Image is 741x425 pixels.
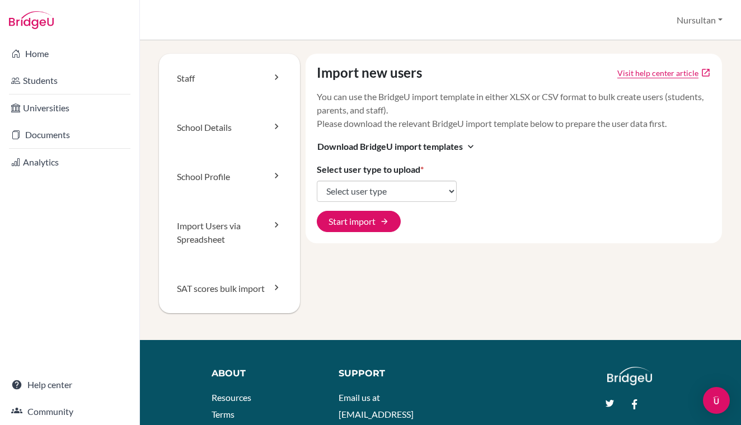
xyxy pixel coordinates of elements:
button: Nursultan [672,10,728,31]
label: Select user type to upload [317,163,424,176]
a: Help center [2,374,137,396]
a: Community [2,400,137,423]
a: Resources [212,392,251,403]
button: Download BridgeU import templatesexpand_more [317,139,477,154]
a: Students [2,69,137,92]
span: arrow_forward [380,217,389,226]
img: Bridge-U [9,11,54,29]
span: Download BridgeU import templates [317,140,463,153]
a: Staff [159,54,300,103]
a: open_in_new [701,68,711,78]
a: Import Users via Spreadsheet [159,201,300,264]
a: Analytics [2,151,137,173]
a: Click to open Tracking student registration article in a new tab [617,67,698,79]
a: Terms [212,409,235,419]
i: expand_more [465,141,476,152]
a: Documents [2,124,137,146]
button: Start import [317,211,401,232]
a: Universities [2,97,137,119]
p: You can use the BridgeU import template in either XLSX or CSV format to bulk create users (studen... [317,90,711,130]
img: logo_white@2x-f4f0deed5e89b7ecb1c2cc34c3e3d731f90f0f143d5ea2071677605dd97b5244.png [607,367,653,385]
div: Open Intercom Messenger [703,387,730,414]
div: About [212,367,313,380]
h4: Import new users [317,65,422,81]
a: SAT scores bulk import [159,264,300,313]
a: School Profile [159,152,300,201]
div: Support [339,367,430,380]
a: School Details [159,103,300,152]
a: Home [2,42,137,65]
